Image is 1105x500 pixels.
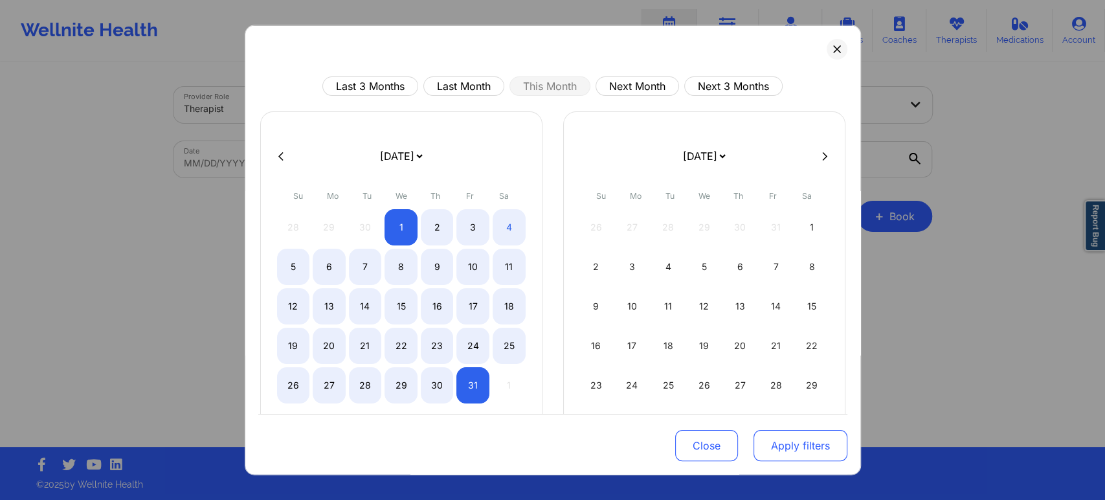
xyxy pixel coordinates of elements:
[363,191,372,201] abbr: Tuesday
[724,288,757,324] div: Thu Nov 13 2025
[277,367,310,403] div: Sun Oct 26 2025
[396,191,407,201] abbr: Wednesday
[733,191,743,201] abbr: Thursday
[421,367,454,403] div: Thu Oct 30 2025
[580,407,613,443] div: Sun Nov 30 2025
[322,76,418,96] button: Last 3 Months
[466,191,474,201] abbr: Friday
[580,328,613,364] div: Sun Nov 16 2025
[796,367,829,403] div: Sat Nov 29 2025
[385,328,418,364] div: Wed Oct 22 2025
[493,209,526,245] div: Sat Oct 04 2025
[616,288,649,324] div: Mon Nov 10 2025
[499,191,509,201] abbr: Saturday
[759,249,792,285] div: Fri Nov 07 2025
[421,288,454,324] div: Thu Oct 16 2025
[687,328,720,364] div: Wed Nov 19 2025
[349,249,382,285] div: Tue Oct 07 2025
[349,328,382,364] div: Tue Oct 21 2025
[796,209,829,245] div: Sat Nov 01 2025
[759,367,792,403] div: Fri Nov 28 2025
[456,288,489,324] div: Fri Oct 17 2025
[652,328,685,364] div: Tue Nov 18 2025
[385,209,418,245] div: Wed Oct 01 2025
[509,76,590,96] button: This Month
[759,288,792,324] div: Fri Nov 14 2025
[665,191,675,201] abbr: Tuesday
[385,288,418,324] div: Wed Oct 15 2025
[698,191,710,201] abbr: Wednesday
[684,76,783,96] button: Next 3 Months
[753,430,847,461] button: Apply filters
[456,249,489,285] div: Fri Oct 10 2025
[759,328,792,364] div: Fri Nov 21 2025
[687,367,720,403] div: Wed Nov 26 2025
[652,367,685,403] div: Tue Nov 25 2025
[313,328,346,364] div: Mon Oct 20 2025
[580,249,613,285] div: Sun Nov 02 2025
[327,191,339,201] abbr: Monday
[493,328,526,364] div: Sat Oct 25 2025
[493,249,526,285] div: Sat Oct 11 2025
[687,288,720,324] div: Wed Nov 12 2025
[421,328,454,364] div: Thu Oct 23 2025
[796,249,829,285] div: Sat Nov 08 2025
[796,288,829,324] div: Sat Nov 15 2025
[616,328,649,364] div: Mon Nov 17 2025
[430,191,440,201] abbr: Thursday
[277,249,310,285] div: Sun Oct 05 2025
[456,209,489,245] div: Fri Oct 03 2025
[796,328,829,364] div: Sat Nov 22 2025
[724,328,757,364] div: Thu Nov 20 2025
[293,191,303,201] abbr: Sunday
[385,367,418,403] div: Wed Oct 29 2025
[675,430,738,461] button: Close
[616,249,649,285] div: Mon Nov 03 2025
[802,191,812,201] abbr: Saturday
[493,288,526,324] div: Sat Oct 18 2025
[652,249,685,285] div: Tue Nov 04 2025
[277,288,310,324] div: Sun Oct 12 2025
[596,191,606,201] abbr: Sunday
[349,288,382,324] div: Tue Oct 14 2025
[313,249,346,285] div: Mon Oct 06 2025
[652,288,685,324] div: Tue Nov 11 2025
[687,249,720,285] div: Wed Nov 05 2025
[349,367,382,403] div: Tue Oct 28 2025
[277,328,310,364] div: Sun Oct 19 2025
[423,76,504,96] button: Last Month
[580,367,613,403] div: Sun Nov 23 2025
[596,76,679,96] button: Next Month
[724,367,757,403] div: Thu Nov 27 2025
[385,249,418,285] div: Wed Oct 08 2025
[630,191,642,201] abbr: Monday
[421,209,454,245] div: Thu Oct 02 2025
[313,288,346,324] div: Mon Oct 13 2025
[313,367,346,403] div: Mon Oct 27 2025
[456,328,489,364] div: Fri Oct 24 2025
[421,249,454,285] div: Thu Oct 09 2025
[724,249,757,285] div: Thu Nov 06 2025
[616,367,649,403] div: Mon Nov 24 2025
[456,367,489,403] div: Fri Oct 31 2025
[580,288,613,324] div: Sun Nov 09 2025
[769,191,777,201] abbr: Friday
